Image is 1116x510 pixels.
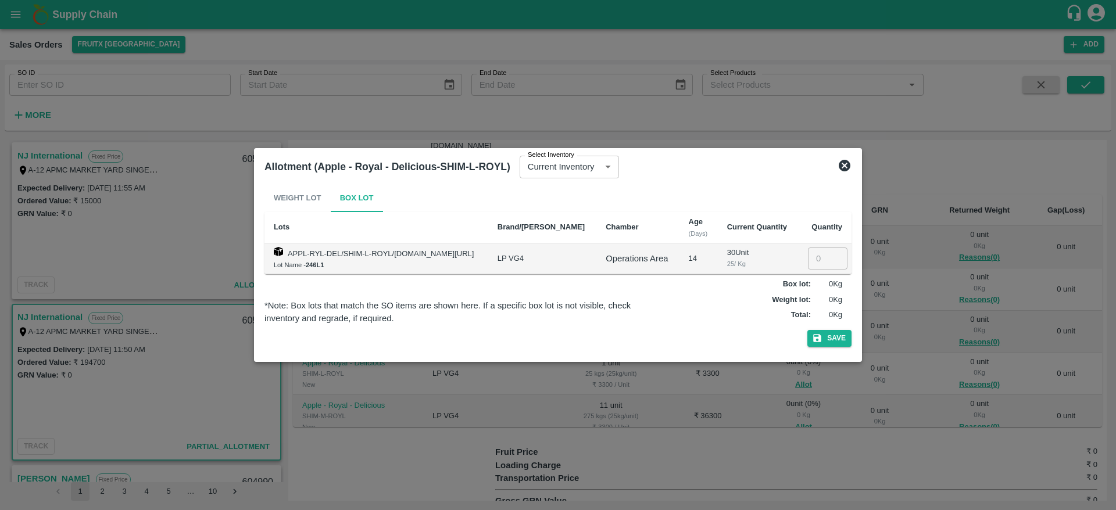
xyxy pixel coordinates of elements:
div: 25 / Kg [727,258,789,269]
b: Age [689,217,703,226]
label: Box lot : [783,279,811,290]
td: 14 [679,243,718,274]
img: box [274,247,283,256]
div: *Note: Box lots that match the SO items are shown here. If a specific box lot is not visible, che... [264,299,656,325]
b: Chamber [606,222,638,231]
td: 30 Unit [718,243,798,274]
b: Current Quantity [727,222,787,231]
p: Current Inventory [528,160,595,173]
b: Brand/[PERSON_NAME] [498,222,585,231]
td: LP VG4 [488,243,596,274]
label: Weight lot : [772,294,811,306]
b: Lots [274,222,289,231]
div: (Days) [689,228,709,239]
button: Box Lot [331,184,383,212]
div: Operations Area [606,252,670,265]
b: 246L1 [306,261,324,268]
p: 0 Kg [813,310,842,321]
label: Select Inventory [528,150,574,160]
div: Lot Name - [274,260,479,270]
p: 0 Kg [813,279,842,290]
button: Save [807,330,852,347]
input: 0 [808,247,847,270]
b: Allotment (Apple - Royal - Delicious-SHIM-L-ROYL) [264,161,510,173]
td: APPL-RYL-DEL/SHIM-L-ROYL/[DOMAIN_NAME][URL] [264,243,488,274]
p: 0 Kg [813,294,842,306]
b: Quantity [811,222,842,231]
label: Total : [791,310,811,321]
